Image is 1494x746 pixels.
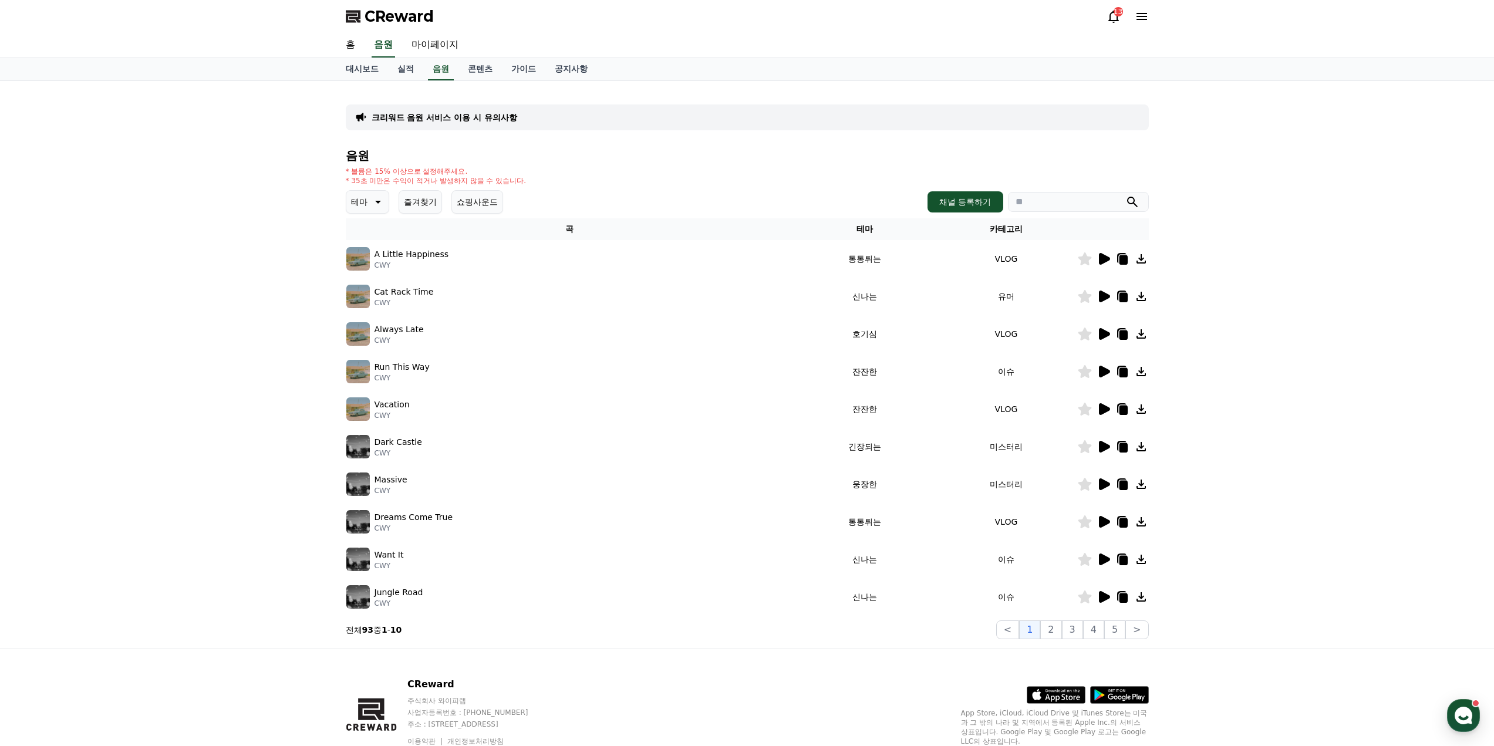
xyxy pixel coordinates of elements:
[794,428,935,465] td: 긴장되는
[375,524,453,533] p: CWY
[794,578,935,616] td: 신나는
[935,503,1077,541] td: VLOG
[502,58,545,80] a: 가이드
[346,285,370,308] img: music
[1062,620,1083,639] button: 3
[407,737,444,745] a: 이용약관
[935,390,1077,428] td: VLOG
[375,474,407,486] p: Massive
[77,372,151,401] a: 대화
[346,548,370,571] img: music
[794,503,935,541] td: 통통튀는
[935,428,1077,465] td: 미스터리
[928,191,1003,212] button: 채널 등록하기
[346,190,389,214] button: 테마
[346,585,370,609] img: music
[996,620,1019,639] button: <
[375,511,453,524] p: Dreams Come True
[545,58,597,80] a: 공지사항
[935,240,1077,278] td: VLOG
[346,247,370,271] img: music
[935,278,1077,315] td: 유머
[407,677,551,691] p: CReward
[794,353,935,390] td: 잔잔한
[1104,620,1125,639] button: 5
[794,240,935,278] td: 통통튀는
[458,58,502,80] a: 콘텐츠
[375,411,410,420] p: CWY
[336,33,365,58] a: 홈
[362,625,373,634] strong: 93
[346,360,370,383] img: music
[794,278,935,315] td: 신나는
[794,541,935,578] td: 신나는
[375,586,423,599] p: Jungle Road
[407,708,551,717] p: 사업자등록번호 : [PHONE_NUMBER]
[151,372,225,401] a: 설정
[399,190,442,214] button: 즐겨찾기
[390,625,402,634] strong: 10
[935,541,1077,578] td: 이슈
[935,218,1077,240] th: 카테고리
[351,194,367,210] p: 테마
[375,448,422,458] p: CWY
[388,58,423,80] a: 실적
[375,336,424,345] p: CWY
[346,7,434,26] a: CReward
[346,149,1149,162] h4: 음원
[1114,7,1123,16] div: 13
[961,708,1149,746] p: App Store, iCloud, iCloud Drive 및 iTunes Store는 미국과 그 밖의 나라 및 지역에서 등록된 Apple Inc.의 서비스 상표입니다. Goo...
[346,167,527,176] p: * 볼륨은 15% 이상으로 설정해주세요.
[935,315,1077,353] td: VLOG
[447,737,504,745] a: 개인정보처리방침
[346,322,370,346] img: music
[1107,9,1121,23] a: 13
[365,7,434,26] span: CReward
[375,298,434,308] p: CWY
[407,696,551,706] p: 주식회사 와이피랩
[794,390,935,428] td: 잔잔한
[181,390,195,399] span: 설정
[935,353,1077,390] td: 이슈
[375,599,423,608] p: CWY
[375,436,422,448] p: Dark Castle
[375,323,424,336] p: Always Late
[346,218,794,240] th: 곡
[346,435,370,458] img: music
[1125,620,1148,639] button: >
[37,390,44,399] span: 홈
[336,58,388,80] a: 대시보드
[375,549,404,561] p: Want It
[346,176,527,185] p: * 35초 미만은 수익이 적거나 발생하지 않을 수 있습니다.
[346,397,370,421] img: music
[375,399,410,411] p: Vacation
[1083,620,1104,639] button: 4
[375,561,404,571] p: CWY
[346,472,370,496] img: music
[107,390,122,400] span: 대화
[451,190,503,214] button: 쇼핑사운드
[794,465,935,503] td: 웅장한
[794,218,935,240] th: 테마
[1040,620,1061,639] button: 2
[1019,620,1040,639] button: 1
[346,510,370,534] img: music
[346,624,402,636] p: 전체 중 -
[428,58,454,80] a: 음원
[372,112,517,123] a: 크리워드 음원 서비스 이용 시 유의사항
[375,248,449,261] p: A Little Happiness
[372,33,395,58] a: 음원
[935,578,1077,616] td: 이슈
[375,486,407,495] p: CWY
[4,372,77,401] a: 홈
[375,261,449,270] p: CWY
[935,465,1077,503] td: 미스터리
[794,315,935,353] td: 호기심
[375,361,430,373] p: Run This Way
[375,286,434,298] p: Cat Rack Time
[407,720,551,729] p: 주소 : [STREET_ADDRESS]
[382,625,387,634] strong: 1
[402,33,468,58] a: 마이페이지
